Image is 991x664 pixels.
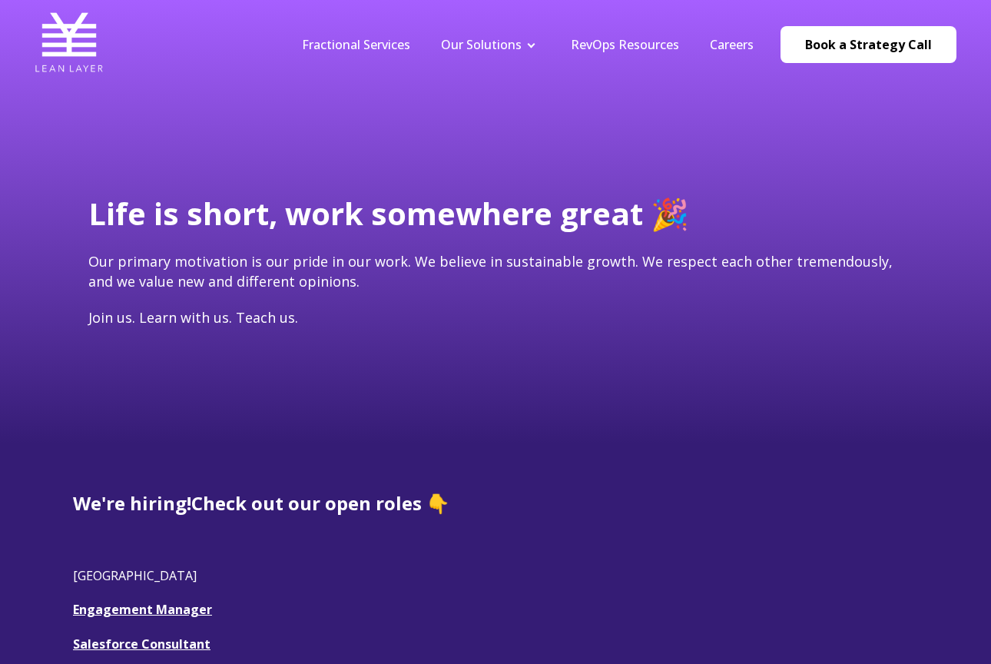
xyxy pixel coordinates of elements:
img: Lean Layer Logo [35,8,104,77]
a: RevOps Resources [571,36,679,53]
a: Our Solutions [441,36,522,53]
a: Engagement Manager [73,601,212,618]
span: Check out our open roles 👇 [191,490,449,516]
a: Salesforce Consultant [73,636,210,652]
span: Join us. Learn with us. Teach us. [88,308,298,327]
span: [GEOGRAPHIC_DATA] [73,567,197,584]
a: Careers [710,36,754,53]
span: Our primary motivation is our pride in our work. We believe in sustainable growth. We respect eac... [88,252,893,290]
div: Navigation Menu [287,36,769,53]
a: Fractional Services [302,36,410,53]
span: Life is short, work somewhere great 🎉 [88,192,689,234]
a: Book a Strategy Call [781,26,956,63]
span: We're hiring! [73,490,191,516]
